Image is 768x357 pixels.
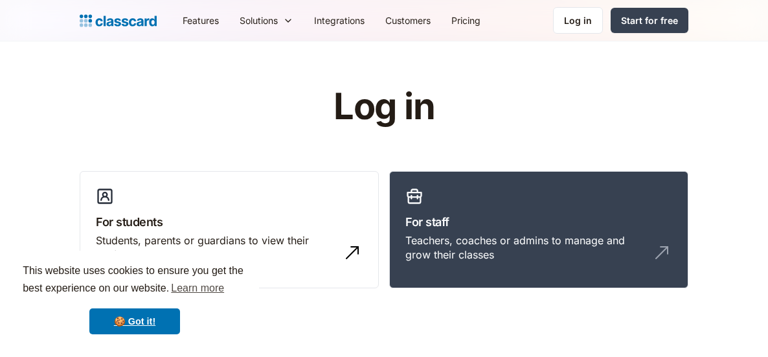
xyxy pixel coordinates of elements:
[240,14,278,27] div: Solutions
[621,14,678,27] div: Start for free
[96,213,363,231] h3: For students
[553,7,603,34] a: Log in
[304,6,375,35] a: Integrations
[80,171,379,289] a: For studentsStudents, parents or guardians to view their profile and manage bookings
[229,6,304,35] div: Solutions
[405,233,646,262] div: Teachers, coaches or admins to manage and grow their classes
[389,171,688,289] a: For staffTeachers, coaches or admins to manage and grow their classes
[564,14,592,27] div: Log in
[80,12,157,30] a: Logo
[611,8,688,33] a: Start for free
[172,6,229,35] a: Features
[10,251,259,347] div: cookieconsent
[96,233,337,262] div: Students, parents or guardians to view their profile and manage bookings
[169,279,226,298] a: learn more about cookies
[405,213,672,231] h3: For staff
[441,6,491,35] a: Pricing
[23,263,247,298] span: This website uses cookies to ensure you get the best experience on our website.
[375,6,441,35] a: Customers
[89,308,180,334] a: dismiss cookie message
[179,87,590,127] h1: Log in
